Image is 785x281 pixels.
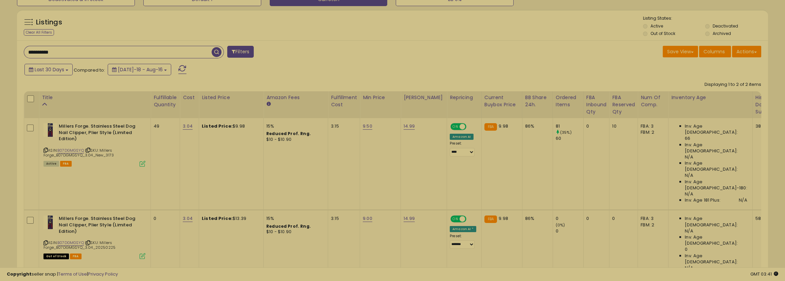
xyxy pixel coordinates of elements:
small: Amazon Fees. [266,101,270,107]
div: FBA inbound Qty [586,94,607,115]
div: 0 [612,216,632,222]
div: FBA Reserved Qty [612,94,635,115]
span: Inv. Age [DEMOGRAPHIC_DATA]-180: [685,179,747,191]
small: FBA [484,123,497,131]
small: (0%) [556,222,565,228]
label: Archived [713,31,731,36]
b: Reduced Prof. Rng. [266,131,311,136]
a: 3.04 [183,215,193,222]
a: 9.50 [363,123,372,130]
button: Save View [663,46,698,57]
div: 0 [556,216,583,222]
div: 0 [586,123,604,129]
a: 14.99 [404,215,415,222]
div: Listed Price [202,94,261,101]
span: FBA [70,254,82,259]
span: N/A [685,154,693,160]
b: Listed Price: [202,215,233,222]
img: 31C319fsNiL._SL40_.jpg [43,216,57,229]
b: Reduced Prof. Rng. [266,223,311,229]
b: Millers Forge. Stainless Steel Dog Nail Clipper, Plier Style (Limited Edition) [59,123,141,144]
span: 2025-09-17 03:41 GMT [750,271,778,277]
span: Columns [703,48,725,55]
div: Amazon AI [450,134,474,140]
span: Compared to: [74,67,105,73]
label: Out of Stock [650,31,675,36]
div: 15% [266,123,323,129]
div: 0 [556,228,583,234]
span: [DATE]-18 - Aug-16 [118,66,163,73]
button: Filters [227,46,254,58]
strong: Copyright [7,271,32,277]
div: seller snap | | [7,271,118,278]
div: ASIN: [43,216,145,258]
div: 38.80 [755,123,778,129]
div: 10 [612,123,632,129]
span: N/A [685,265,693,271]
span: Inv. Age [DEMOGRAPHIC_DATA]: [685,123,747,135]
b: Listed Price: [202,123,233,129]
div: Historical Days Of Supply [755,94,780,115]
div: ASIN: [43,123,145,166]
div: 3.15 [331,216,355,222]
span: FBA [60,161,72,167]
span: Inv. Age [DEMOGRAPHIC_DATA]: [685,142,747,154]
span: OFF [465,124,476,130]
div: 86% [525,216,548,222]
div: $9.98 [202,123,258,129]
div: Cost [183,94,196,101]
div: BB Share 24h. [525,94,550,108]
div: Min Price [363,94,398,101]
h5: Listings [36,18,62,27]
div: Fulfillable Quantity [154,94,177,108]
span: All listings currently available for purchase on Amazon [43,161,59,167]
div: Inventory Age [671,94,749,101]
span: N/A [739,197,747,203]
div: 60 [556,135,583,142]
button: Last 30 Days [24,64,73,75]
span: Inv. Age [DEMOGRAPHIC_DATA]: [685,216,747,228]
span: | SKU: Millers Forge_B07DGMGSYQ_3.04_New_3173 [43,148,114,158]
button: [DATE]-18 - Aug-16 [108,64,171,75]
b: Millers Forge. Stainless Steel Dog Nail Clipper, Plier Style (Limited Edition) [59,216,141,236]
div: 15% [266,216,323,222]
div: Num of Comp. [641,94,665,108]
div: 86% [525,123,548,129]
button: Columns [699,46,731,57]
div: Preset: [450,141,476,156]
span: 9.98 [499,215,508,222]
div: $10 - $10.90 [266,137,323,143]
div: $10 - $10.90 [266,229,323,235]
label: Deactivated [713,23,738,29]
a: 3.04 [183,123,193,130]
div: Repricing [450,94,479,101]
div: FBA: 3 [641,123,663,129]
span: N/A [685,228,693,234]
div: Displaying 1 to 2 of 2 items [704,81,761,88]
div: 3.15 [331,123,355,129]
div: Title [42,94,148,101]
span: Inv. Age 181 Plus: [685,197,720,203]
div: $13.39 [202,216,258,222]
div: Amazon AI * [450,226,476,232]
small: (35%) [560,130,572,135]
span: Last 30 Days [35,66,64,73]
div: 0 [586,216,604,222]
div: Current Buybox Price [484,94,519,108]
div: Clear All Filters [24,29,54,36]
div: 81 [556,123,583,129]
span: ON [451,216,460,222]
span: | SKU: Millers Forge_B07DGMGSYQ_3.04_20250225 [43,240,115,250]
a: B07DGMGSYQ [57,148,84,153]
p: Listing States: [643,15,768,22]
span: Inv. Age [DEMOGRAPHIC_DATA]: [685,160,747,172]
span: All listings that are currently out of stock and unavailable for purchase on Amazon [43,254,69,259]
div: [PERSON_NAME] [404,94,444,101]
span: Inv. Age [DEMOGRAPHIC_DATA]: [685,253,747,265]
span: N/A [685,172,693,179]
a: 9.00 [363,215,372,222]
a: B07DGMGSYQ [57,240,84,246]
div: Preset: [450,234,476,249]
div: 0 [154,216,175,222]
div: 58.20 [755,216,778,222]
